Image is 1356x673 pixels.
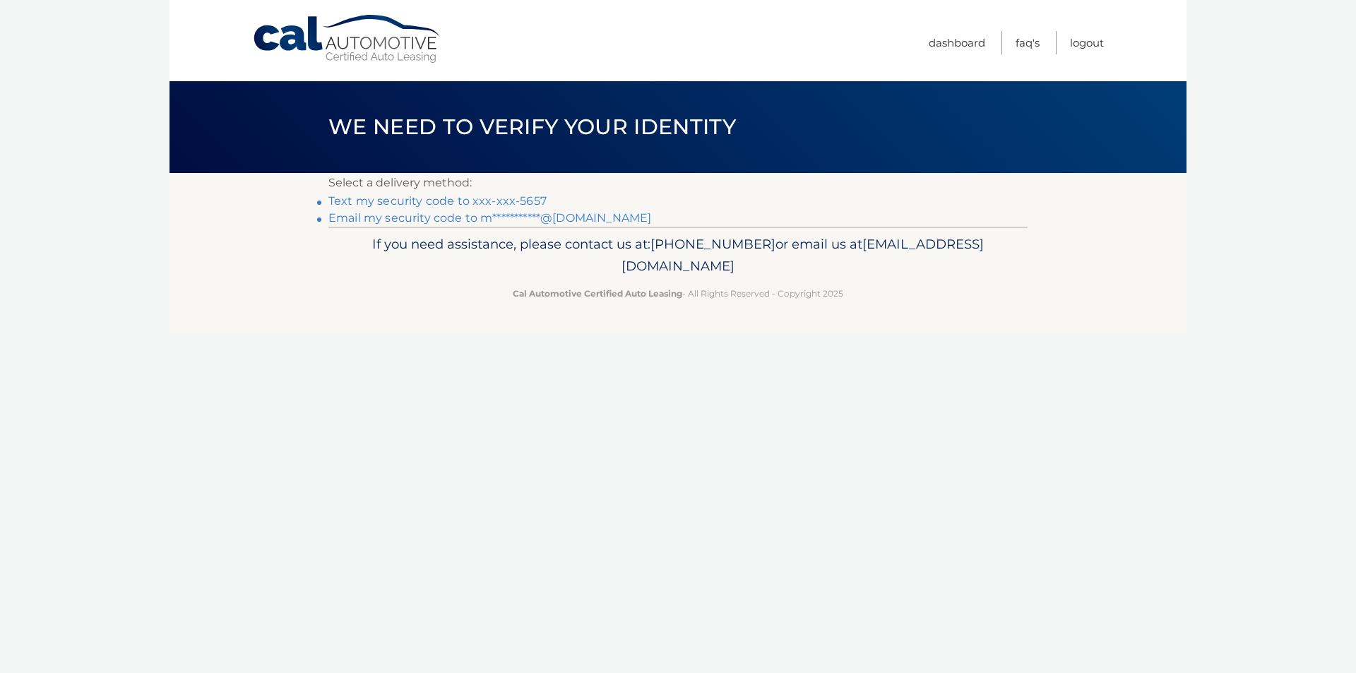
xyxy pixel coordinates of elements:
[1070,31,1104,54] a: Logout
[929,31,985,54] a: Dashboard
[513,288,682,299] strong: Cal Automotive Certified Auto Leasing
[328,173,1028,193] p: Select a delivery method:
[338,233,1018,278] p: If you need assistance, please contact us at: or email us at
[328,194,547,208] a: Text my security code to xxx-xxx-5657
[328,114,736,140] span: We need to verify your identity
[252,14,443,64] a: Cal Automotive
[338,286,1018,301] p: - All Rights Reserved - Copyright 2025
[1016,31,1040,54] a: FAQ's
[650,236,775,252] span: [PHONE_NUMBER]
